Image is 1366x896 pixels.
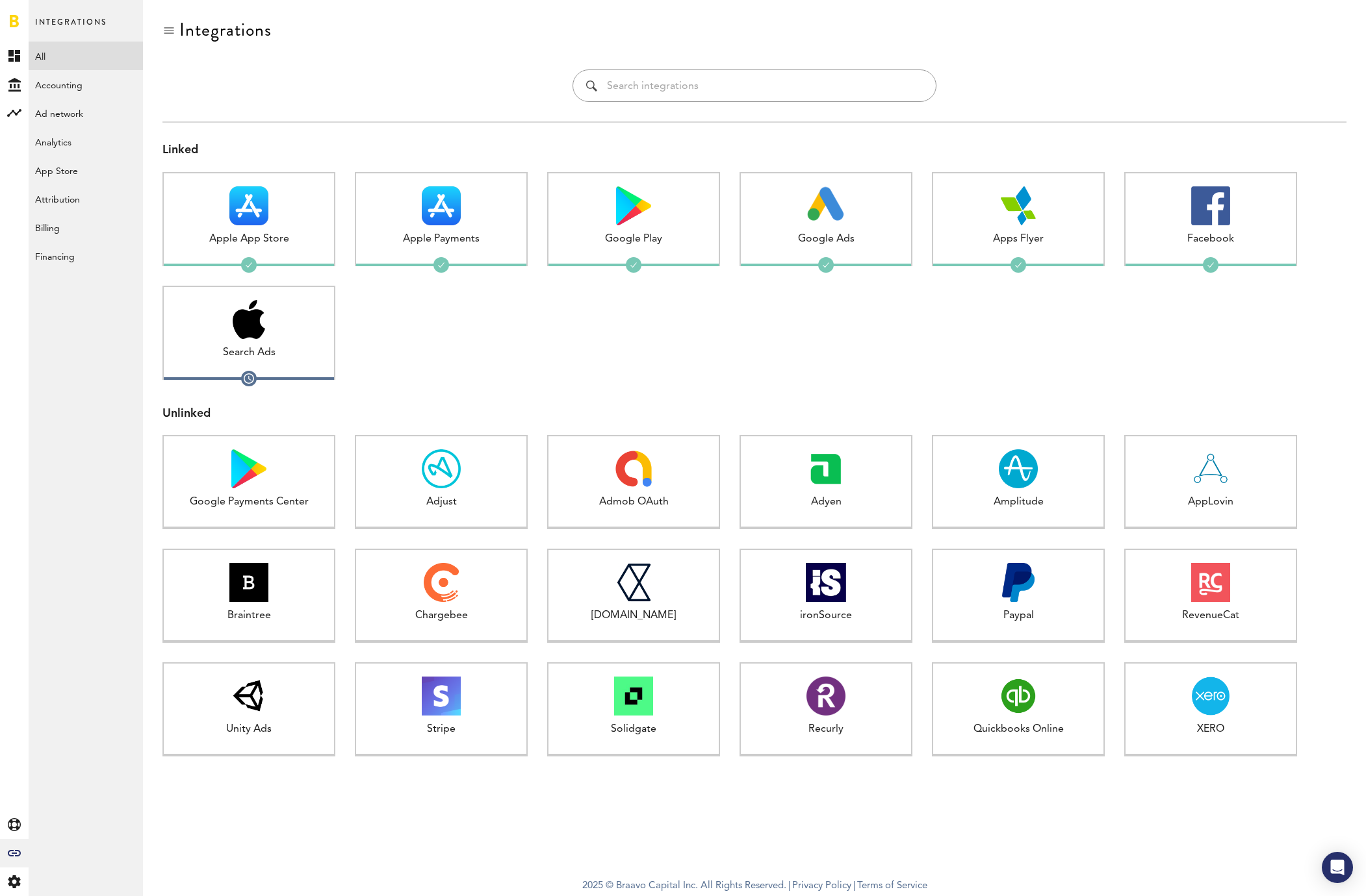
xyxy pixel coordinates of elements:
div: Integrations [179,19,272,40]
div: XERO [1126,722,1296,737]
div: Search Ads [164,345,334,360]
a: Attribution [29,184,143,213]
div: Apps Flyer [933,232,1103,247]
div: Solidgate [548,722,719,737]
img: Solidgate [614,677,653,716]
img: XERO [1192,677,1230,716]
div: Apple Payments [356,232,526,247]
img: Checkout.com [616,563,651,602]
img: Apple App Store [229,186,268,225]
div: Chargebee [356,608,526,623]
a: Accounting [29,70,143,99]
img: Apps Flyer [999,186,1038,225]
div: Google Payments Center [164,495,334,510]
img: Unity Ads [229,677,268,716]
div: Paypal [933,608,1103,623]
img: Quickbooks Online [999,677,1038,716]
img: Google Ads [807,186,845,225]
a: Financing [29,242,143,270]
div: Unity Ads [164,722,334,737]
img: Braintree [229,563,268,602]
div: Google Ads [741,232,911,247]
div: Braintree [164,608,334,623]
div: Amplitude [933,495,1103,510]
div: Open Intercom Messenger [1322,852,1353,883]
img: AppLovin [1191,449,1230,488]
input: Search integrations [607,70,923,101]
a: Privacy Policy [792,881,851,891]
a: All [29,42,143,70]
img: RevenueCat [1191,563,1230,602]
div: RevenueCat [1126,608,1296,623]
img: Adjust [422,449,461,488]
div: Linked [162,142,1347,159]
div: Unlinked [162,406,1347,423]
img: Adyen [806,449,845,488]
div: AppLovin [1126,495,1296,510]
img: Recurly [806,677,845,716]
div: Quickbooks Online [933,722,1103,737]
img: Apple Payments [422,186,461,225]
img: Chargebee [424,563,458,602]
div: Recurly [741,722,911,737]
img: Search Ads [233,300,265,339]
img: Facebook [1191,186,1230,225]
div: [DOMAIN_NAME] [548,608,719,623]
span: 2025 © Braavo Capital Inc. All Rights Reserved. [582,877,786,896]
a: App Store [29,156,143,184]
img: Google Play [616,186,651,225]
div: Apple App Store [164,232,334,247]
div: Admob OAuth [548,495,719,510]
div: Adjust [356,495,526,510]
a: Analytics [29,127,143,156]
div: Facebook [1126,232,1296,247]
a: Terms of Service [857,881,927,891]
a: Billing [29,213,143,242]
img: Admob OAuth [614,449,653,488]
img: Stripe [422,677,461,716]
div: ironSource [741,608,911,623]
img: Google Payments Center [231,449,266,488]
div: Adyen [741,495,911,510]
img: ironSource [806,563,846,602]
div: Google Play [548,232,719,247]
div: Stripe [356,722,526,737]
img: Amplitude [999,449,1038,488]
a: Ad network [29,99,143,127]
img: Paypal [999,563,1038,602]
span: Integrations [35,14,107,42]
